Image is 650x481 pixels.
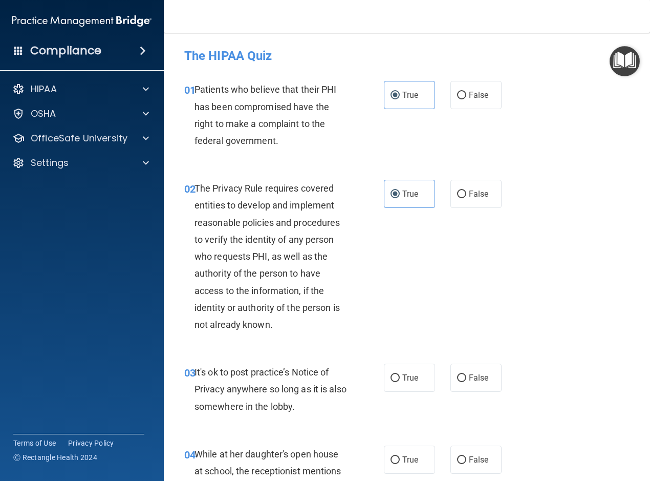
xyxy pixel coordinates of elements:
a: OSHA [12,108,149,120]
span: False [469,189,489,199]
p: OSHA [31,108,56,120]
p: Settings [31,157,69,169]
a: HIPAA [12,83,149,95]
span: False [469,373,489,383]
a: Privacy Policy [68,438,114,448]
p: OfficeSafe University [31,132,127,144]
span: False [469,455,489,465]
img: PMB logo [12,11,151,31]
input: True [391,191,400,198]
span: True [402,455,418,465]
input: False [457,191,466,198]
span: Ⓒ Rectangle Health 2024 [13,452,97,463]
span: 01 [184,84,196,96]
span: 02 [184,183,196,195]
h4: The HIPAA Quiz [184,49,630,62]
span: It's ok to post practice’s Notice of Privacy anywhere so long as it is also somewhere in the lobby. [194,367,346,411]
input: False [457,456,466,464]
span: Patients who believe that their PHI has been compromised have the right to make a complaint to th... [194,84,337,146]
input: True [391,92,400,99]
span: True [402,90,418,100]
span: True [402,189,418,199]
p: HIPAA [31,83,57,95]
span: 03 [184,367,196,379]
a: Terms of Use [13,438,56,448]
input: True [391,374,400,382]
a: OfficeSafe University [12,132,149,144]
input: False [457,374,466,382]
a: Settings [12,157,149,169]
button: Open Resource Center [610,46,640,76]
h4: Compliance [30,44,101,58]
input: True [391,456,400,464]
span: The Privacy Rule requires covered entities to develop and implement reasonable policies and proce... [194,183,340,330]
input: False [457,92,466,99]
span: 04 [184,449,196,461]
span: False [469,90,489,100]
span: True [402,373,418,383]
